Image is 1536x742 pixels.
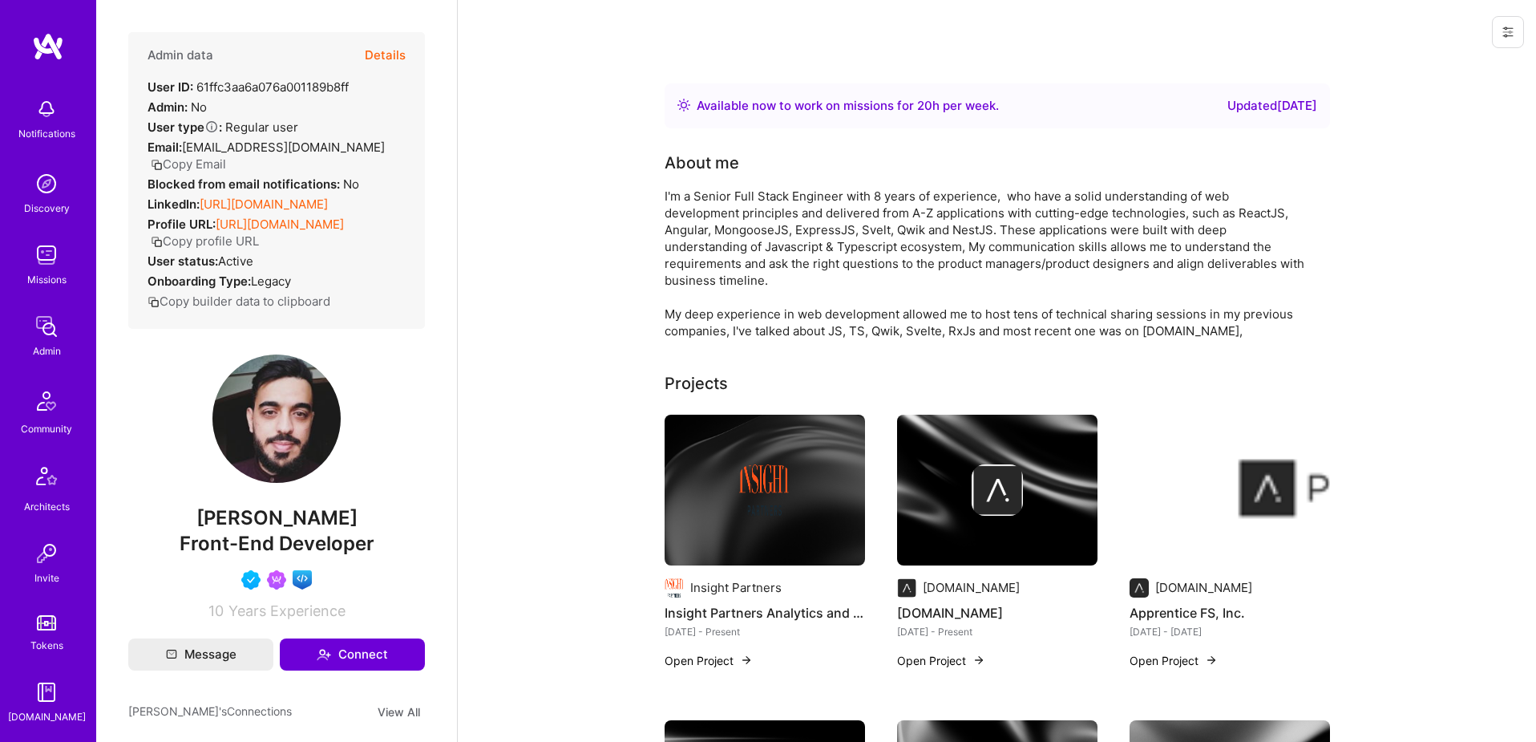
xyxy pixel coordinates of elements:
img: cover [665,415,865,566]
img: teamwork [30,239,63,271]
img: arrow-right [1205,654,1218,667]
div: [DATE] - Present [897,623,1097,640]
button: Open Project [897,652,985,669]
img: Apprentice FS, Inc. [1130,415,1330,566]
i: icon Copy [151,236,163,248]
div: I'm a Senior Full Stack Engineer with 8 years of experience, who have a solid understanding of we... [665,188,1306,339]
button: Message [128,639,273,671]
strong: Profile URL: [148,217,216,232]
img: Been on Mission [267,570,286,590]
h4: Apprentice FS, Inc. [1130,602,1330,623]
div: Available now to work on missions for h per week . [697,96,999,116]
strong: Blocked from email notifications: [148,176,343,192]
div: 61ffc3aa6a076a001189b8ff [148,79,349,95]
img: cover [897,415,1097,566]
h4: [DOMAIN_NAME] [897,602,1097,623]
div: Community [21,420,72,437]
img: Company logo [739,464,790,516]
div: Notifications [18,125,75,142]
img: discovery [30,168,63,200]
span: [PERSON_NAME]'s Connections [128,703,292,721]
img: Company logo [972,464,1023,516]
img: User Avatar [212,355,341,483]
div: About me [665,151,739,175]
strong: User ID: [148,79,193,95]
div: [DATE] - Present [665,623,865,640]
a: [URL][DOMAIN_NAME] [216,217,344,232]
button: Open Project [1130,652,1218,669]
h4: Insight Partners Analytics and Data Visualizations [665,602,865,623]
strong: Admin: [148,99,188,115]
strong: Onboarding Type: [148,274,251,289]
img: guide book [30,676,63,708]
div: Regular user [148,119,298,136]
img: arrow-right [740,654,753,667]
div: Tokens [30,637,63,654]
i: Help [204,120,219,134]
div: Architects [24,498,70,515]
img: Company logo [1130,578,1149,598]
img: Front-end guild [293,570,312,590]
i: icon Copy [148,296,160,308]
div: Insight Partners [690,579,782,596]
span: 10 [208,602,224,619]
div: No [148,99,207,116]
img: Invite [30,537,63,570]
img: admin teamwork [30,310,63,343]
button: Connect [280,639,425,671]
img: Architects [27,460,66,498]
div: [DATE] - [DATE] [1130,623,1330,640]
div: Discovery [24,200,70,217]
div: [DOMAIN_NAME] [8,708,86,725]
div: Missions [27,271,67,288]
button: Open Project [665,652,753,669]
div: Updated [DATE] [1227,96,1317,116]
div: No [148,176,359,193]
button: Copy profile URL [151,233,259,249]
div: Admin [33,343,61,359]
img: Company logo [897,578,916,598]
img: tokens [37,615,56,630]
span: [PERSON_NAME] [128,506,425,530]
div: Projects [665,371,728,395]
span: Active [218,253,253,269]
img: Vetted A.Teamer [241,570,261,590]
img: arrow-right [972,654,985,667]
span: [EMAIL_ADDRESS][DOMAIN_NAME] [182,140,385,155]
button: Copy builder data to clipboard [148,293,330,310]
div: Invite [34,570,59,586]
strong: User status: [148,253,218,269]
img: Company logo [665,578,684,598]
i: icon Copy [151,159,163,171]
span: 20 [917,98,932,113]
span: legacy [251,274,291,289]
img: Availability [677,99,690,112]
span: Years Experience [228,602,346,619]
button: View All [373,703,425,721]
button: Copy Email [151,156,226,172]
div: [DOMAIN_NAME] [1155,579,1252,596]
img: bell [30,93,63,125]
a: [URL][DOMAIN_NAME] [200,197,328,212]
strong: Email: [148,140,182,155]
h4: Admin data [148,48,213,63]
i: icon Connect [317,647,331,662]
button: Details [365,32,406,79]
img: logo [32,32,64,61]
i: icon Mail [166,649,177,660]
strong: User type : [148,120,222,135]
strong: LinkedIn: [148,197,200,212]
span: Front-End Developer [180,532,374,555]
div: [DOMAIN_NAME] [923,579,1020,596]
img: Community [27,382,66,420]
